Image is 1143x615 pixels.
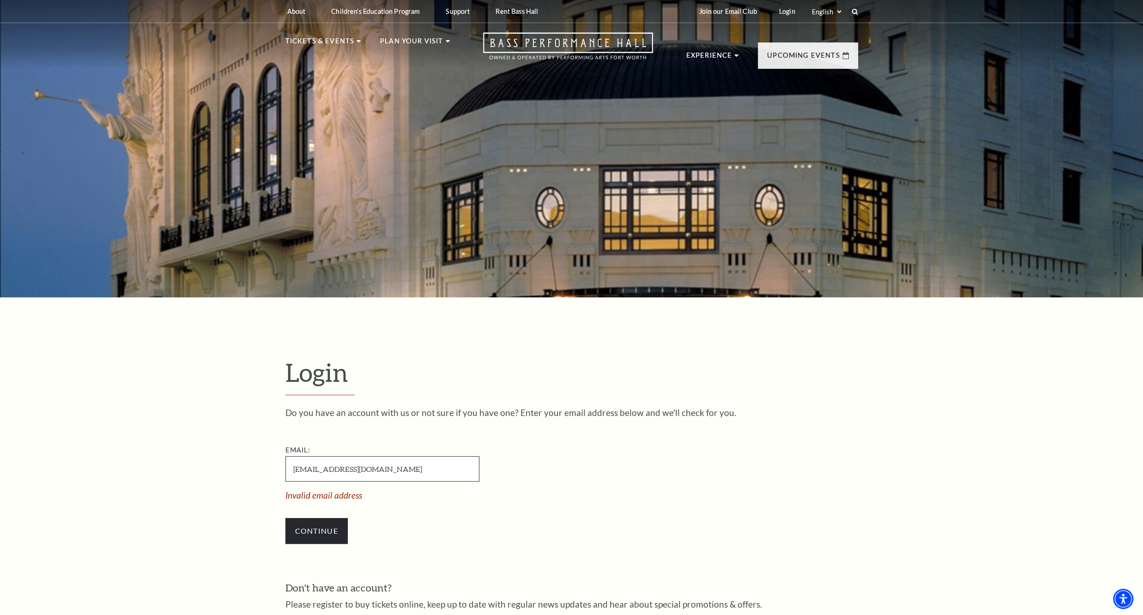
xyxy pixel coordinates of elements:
[331,7,420,15] p: Children's Education Program
[287,7,306,15] p: About
[285,518,348,544] input: Submit button
[496,7,538,15] p: Rent Bass Hall
[446,7,470,15] p: Support
[285,408,858,417] p: Do you have an account with us or not sure if you have one? Enter your email address below and we...
[285,490,362,500] span: Invalid email address
[810,7,843,16] select: Select:
[767,50,840,66] p: Upcoming Events
[285,600,858,609] p: Please register to buy tickets online, keep up to date with regular news updates and hear about s...
[285,357,348,387] span: Login
[285,446,311,454] label: Email:
[450,32,686,69] a: Open this option
[1113,589,1133,609] div: Accessibility Menu
[686,50,732,66] p: Experience
[285,581,858,595] h3: Don't have an account?
[285,36,355,52] p: Tickets & Events
[380,36,443,52] p: Plan Your Visit
[285,456,479,482] input: Required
